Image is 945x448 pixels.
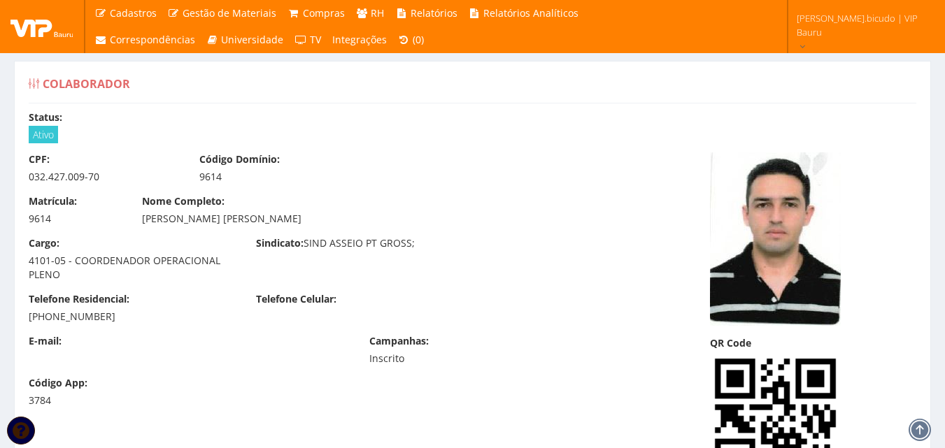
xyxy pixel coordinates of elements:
[310,33,321,46] span: TV
[411,6,457,20] span: Relatórios
[29,236,59,250] label: Cargo:
[369,352,519,366] div: Inscrito
[29,292,129,306] label: Telefone Residencial:
[29,310,235,324] div: [PHONE_NUMBER]
[29,110,62,124] label: Status:
[43,76,130,92] span: Colaborador
[142,194,225,208] label: Nome Completo:
[110,6,157,20] span: Cadastros
[29,126,58,143] span: Ativo
[29,393,121,407] div: 3784
[327,27,392,53] a: Integrações
[289,27,327,53] a: TV
[110,33,195,46] span: Correspondências
[221,33,283,46] span: Universidade
[201,27,290,53] a: Universidade
[303,6,345,20] span: Compras
[183,6,276,20] span: Gestão de Materiais
[256,292,336,306] label: Telefone Celular:
[199,170,349,184] div: 9614
[29,254,235,282] div: 4101-05 - COORDENADOR OPERACIONAL PLENO
[29,334,62,348] label: E-mail:
[256,236,304,250] label: Sindicato:
[10,16,73,37] img: logo
[29,170,178,184] div: 032.427.009-70
[369,334,429,348] label: Campanhas:
[29,152,50,166] label: CPF:
[29,194,77,208] label: Matrícula:
[392,27,430,53] a: (0)
[483,6,578,20] span: Relatórios Analíticos
[371,6,384,20] span: RH
[199,152,280,166] label: Código Domínio:
[89,27,201,53] a: Correspondências
[797,11,927,39] span: [PERSON_NAME].bicudo | VIP Bauru
[142,212,576,226] div: [PERSON_NAME] [PERSON_NAME]
[710,152,841,326] img: 2b35577956d558d7ec0f1541e9a7d923.jpeg
[29,212,121,226] div: 9614
[413,33,424,46] span: (0)
[246,236,473,254] div: SIND ASSEIO PT GROSS;
[29,376,87,390] label: Código App:
[332,33,387,46] span: Integrações
[710,336,751,350] label: QR Code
